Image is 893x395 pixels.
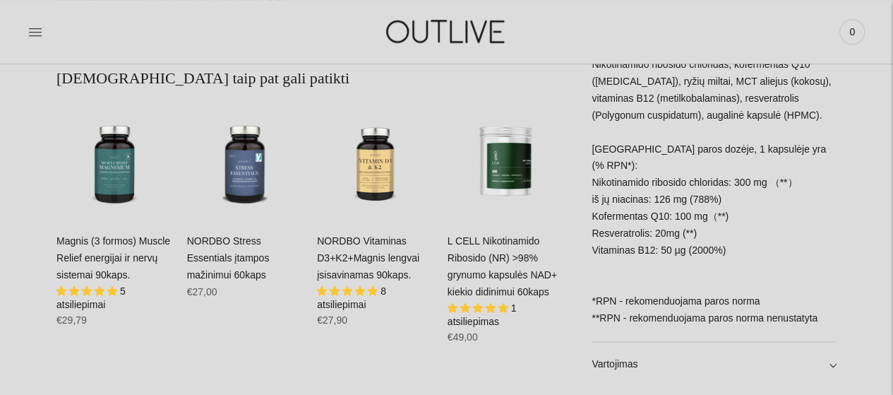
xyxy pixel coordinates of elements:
[448,102,564,219] a: L CELL Nikotinamido Ribosido (NR) >98% grynumo kapsulės NAD+ kiekio didinimui 60kaps
[592,57,837,341] div: Nikotinamido ribosido chloridas, kofermentas Q10 ([MEDICAL_DATA]), ryžių miltai, MCT aliejus (kok...
[842,22,862,42] span: 0
[56,102,173,219] a: Magnis (3 formos) Muscle Relief energijai ir nervų sistemai 90kaps.
[187,102,304,219] a: NORDBO Stress Essentials įtampos mažinimui 60kaps
[56,235,170,281] a: Magnis (3 formos) Muscle Relief energijai ir nervų sistemai 90kaps.
[56,68,563,89] h2: [DEMOGRAPHIC_DATA] taip pat gali patikti
[359,7,535,56] img: OUTLIVE
[56,314,87,326] span: €29,79
[317,285,386,311] span: 8 atsiliepimai
[448,302,511,314] span: 5.00 stars
[56,285,120,297] span: 5.00 stars
[317,235,419,281] a: NORDBO Vitaminas D3+K2+Magnis lengvai įsisavinamas 90kaps.
[592,342,837,387] a: Vartojimas
[56,285,126,311] span: 5 atsiliepimai
[448,302,517,328] span: 1 atsiliepimas
[448,235,557,297] a: L CELL Nikotinamido Ribosido (NR) >98% grynumo kapsulės NAD+ kiekio didinimui 60kaps
[187,286,217,297] span: €27,00
[317,285,380,297] span: 5.00 stars
[448,331,478,343] span: €49,00
[839,16,865,47] a: 0
[317,102,433,219] a: NORDBO Vitaminas D3+K2+Magnis lengvai įsisavinamas 90kaps.
[317,314,347,326] span: €27,90
[187,235,270,281] a: NORDBO Stress Essentials įtampos mažinimui 60kaps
